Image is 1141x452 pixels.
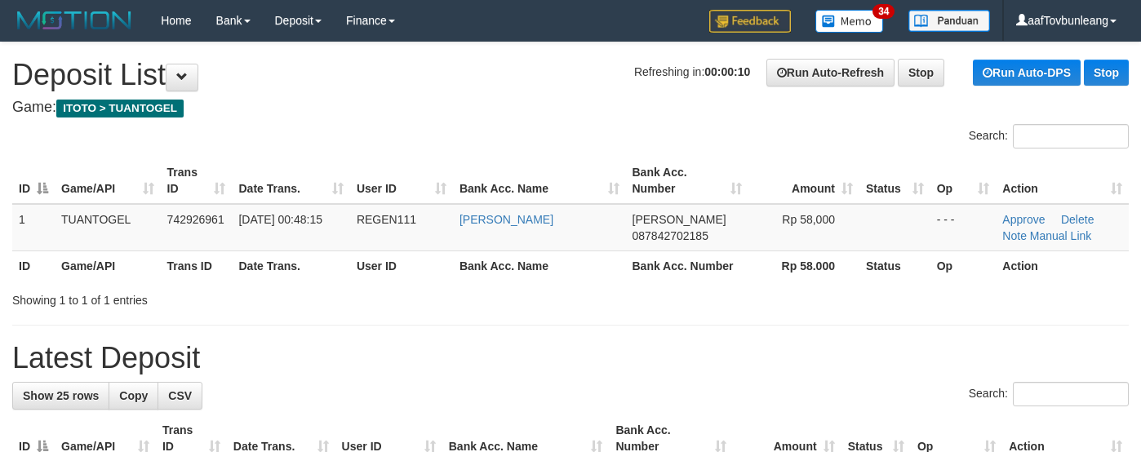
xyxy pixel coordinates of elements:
[12,382,109,410] a: Show 25 rows
[161,157,233,204] th: Trans ID: activate to sort column ascending
[859,250,930,281] th: Status
[1013,382,1129,406] input: Search:
[633,213,726,226] span: [PERSON_NAME]
[12,100,1129,116] h4: Game:
[1061,213,1094,226] a: Delete
[119,389,148,402] span: Copy
[357,213,416,226] span: REGEN111
[55,157,161,204] th: Game/API: activate to sort column ascending
[56,100,184,117] span: ITOTO > TUANTOGEL
[766,59,895,86] a: Run Auto-Refresh
[973,60,1081,86] a: Run Auto-DPS
[626,250,749,281] th: Bank Acc. Number
[898,59,944,86] a: Stop
[633,229,708,242] span: Copy 087842702185 to clipboard
[1084,60,1129,86] a: Stop
[996,157,1129,204] th: Action: activate to sort column ascending
[55,250,161,281] th: Game/API
[12,8,136,33] img: MOTION_logo.png
[709,10,791,33] img: Feedback.jpg
[453,250,626,281] th: Bank Acc. Name
[1030,229,1092,242] a: Manual Link
[634,65,750,78] span: Refreshing in:
[109,382,158,410] a: Copy
[1002,229,1027,242] a: Note
[12,157,55,204] th: ID: activate to sort column descending
[859,157,930,204] th: Status: activate to sort column ascending
[748,157,859,204] th: Amount: activate to sort column ascending
[969,124,1129,148] label: Search:
[460,213,553,226] a: [PERSON_NAME]
[996,250,1129,281] th: Action
[782,213,835,226] span: Rp 58,000
[232,157,349,204] th: Date Trans.: activate to sort column ascending
[55,204,161,251] td: TUANTOGEL
[168,389,192,402] span: CSV
[748,250,859,281] th: Rp 58.000
[167,213,224,226] span: 742926961
[908,10,990,32] img: panduan.png
[12,250,55,281] th: ID
[626,157,749,204] th: Bank Acc. Number: activate to sort column ascending
[930,250,997,281] th: Op
[350,250,453,281] th: User ID
[232,250,349,281] th: Date Trans.
[12,286,464,308] div: Showing 1 to 1 of 1 entries
[158,382,202,410] a: CSV
[350,157,453,204] th: User ID: activate to sort column ascending
[1002,213,1045,226] a: Approve
[704,65,750,78] strong: 00:00:10
[23,389,99,402] span: Show 25 rows
[969,382,1129,406] label: Search:
[453,157,626,204] th: Bank Acc. Name: activate to sort column ascending
[238,213,322,226] span: [DATE] 00:48:15
[872,4,895,19] span: 34
[161,250,233,281] th: Trans ID
[815,10,884,33] img: Button%20Memo.svg
[1013,124,1129,148] input: Search:
[12,59,1129,91] h1: Deposit List
[930,204,997,251] td: - - -
[930,157,997,204] th: Op: activate to sort column ascending
[12,342,1129,374] h1: Latest Deposit
[12,204,55,251] td: 1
